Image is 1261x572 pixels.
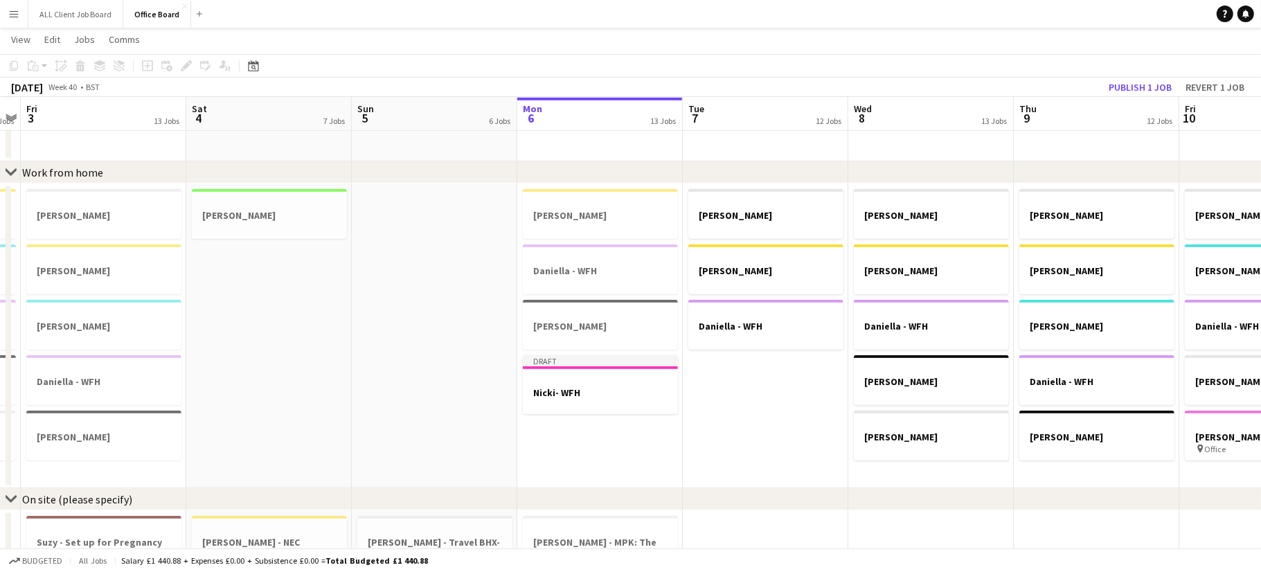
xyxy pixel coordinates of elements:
span: 5 [355,110,374,126]
span: 3 [24,110,37,126]
span: 4 [190,110,207,126]
h3: [PERSON_NAME] [854,431,1009,443]
h3: [PERSON_NAME] [1019,209,1174,222]
app-job-card: [PERSON_NAME] [854,411,1009,461]
app-job-card: [PERSON_NAME] [854,189,1009,239]
h3: [PERSON_NAME] [1019,265,1174,277]
span: 10 [1183,110,1196,126]
div: Draft [523,355,678,366]
h3: [PERSON_NAME] [688,265,843,277]
h3: [PERSON_NAME] - Travel BHX-EDI (9pm) [357,536,512,561]
a: Edit [39,30,66,48]
span: Sat [192,102,207,115]
a: View [6,30,36,48]
span: 9 [1017,110,1037,126]
app-job-card: [PERSON_NAME] [26,189,181,239]
div: [PERSON_NAME] [523,189,678,239]
div: 13 Jobs [650,116,676,126]
div: On site (please specify) [22,492,132,506]
app-job-card: [PERSON_NAME] [523,300,678,350]
app-job-card: Daniella - WFH [688,300,843,350]
a: Jobs [69,30,100,48]
div: 6 Jobs [489,116,510,126]
div: BST [86,82,100,92]
div: 13 Jobs [154,116,179,126]
span: Tue [688,102,704,115]
app-job-card: Daniella - WFH [1019,355,1174,405]
a: Comms [103,30,145,48]
h3: Daniella - WFH [854,320,1009,332]
span: Edit [44,33,60,46]
h3: [PERSON_NAME] - NEC Wedding show [192,536,347,561]
h3: [PERSON_NAME] [854,209,1009,222]
h3: [PERSON_NAME] [26,320,181,332]
span: Comms [109,33,140,46]
span: Office [1205,444,1226,454]
span: Fri [1185,102,1196,115]
h3: [PERSON_NAME] [26,209,181,222]
div: Work from home [22,166,103,179]
app-job-card: DraftNicki- WFH [523,355,678,414]
div: [PERSON_NAME] [26,244,181,294]
h3: [PERSON_NAME] [523,209,678,222]
span: Mon [523,102,542,115]
app-job-card: [PERSON_NAME] [1019,300,1174,350]
h3: [PERSON_NAME] [854,375,1009,388]
h3: [PERSON_NAME] [26,431,181,443]
app-job-card: [PERSON_NAME] [854,244,1009,294]
button: ALL Client Job Board [28,1,123,28]
h3: [PERSON_NAME] - MPK: The [GEOGRAPHIC_DATA][PERSON_NAME] [523,536,678,561]
div: [DATE] [11,80,43,94]
app-job-card: Daniella - WFH [26,355,181,405]
button: Office Board [123,1,191,28]
h3: Daniella - WFH [688,320,843,332]
app-job-card: [PERSON_NAME] [688,244,843,294]
h3: Nicki- WFH [523,386,678,399]
app-job-card: [PERSON_NAME] [26,300,181,350]
button: Revert 1 job [1180,78,1250,96]
h3: [PERSON_NAME] [523,320,678,332]
span: Jobs [74,33,95,46]
h3: Suzy - Set up for Pregnancy and Baby Show RDS [26,536,181,561]
span: 7 [686,110,704,126]
div: [PERSON_NAME] [854,355,1009,405]
span: Sun [357,102,374,115]
app-job-card: Daniella - WFH [523,244,678,294]
h3: [PERSON_NAME] [26,265,181,277]
h3: [PERSON_NAME] [688,209,843,222]
app-job-card: [PERSON_NAME] [1019,244,1174,294]
app-job-card: Daniella - WFH [854,300,1009,350]
button: Budgeted [7,553,64,569]
span: Week 40 [46,82,80,92]
app-job-card: [PERSON_NAME] [1019,411,1174,461]
span: Thu [1019,102,1037,115]
div: 12 Jobs [1147,116,1172,126]
app-job-card: [PERSON_NAME] [1019,189,1174,239]
h3: [PERSON_NAME] [1019,320,1174,332]
div: [PERSON_NAME] [192,189,347,239]
h3: Daniella - WFH [523,265,678,277]
span: All jobs [76,555,109,566]
span: View [11,33,30,46]
span: Fri [26,102,37,115]
h3: [PERSON_NAME] [192,209,347,222]
span: Budgeted [22,556,62,566]
h3: [PERSON_NAME] [1019,431,1174,443]
div: [PERSON_NAME] [26,411,181,461]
